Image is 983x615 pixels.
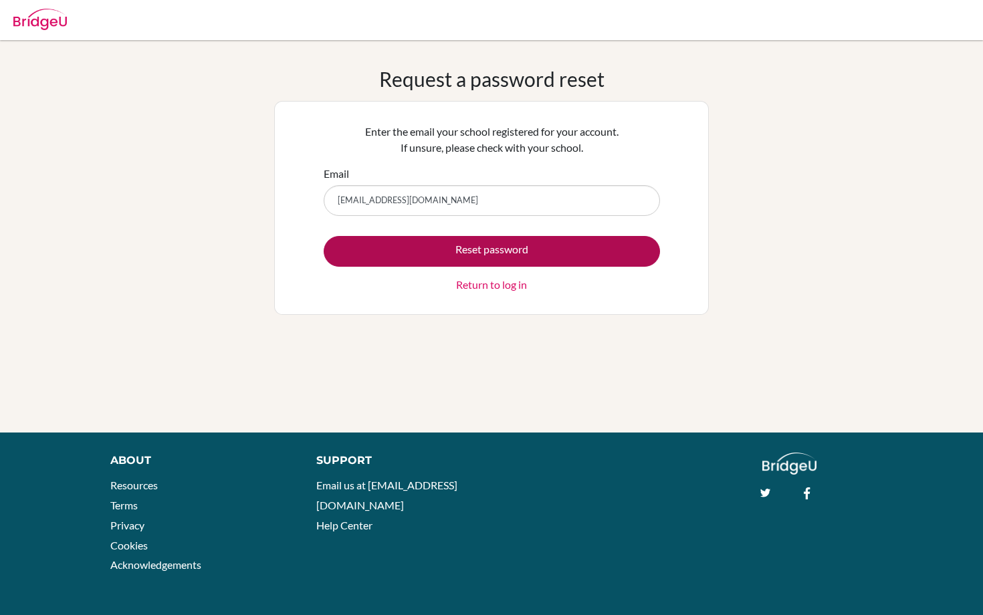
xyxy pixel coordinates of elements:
img: Bridge-U [13,9,67,30]
label: Email [324,166,349,182]
div: Support [316,453,478,469]
a: Cookies [110,539,148,551]
p: Enter the email your school registered for your account. If unsure, please check with your school. [324,124,660,156]
img: logo_white@2x-f4f0deed5e89b7ecb1c2cc34c3e3d731f90f0f143d5ea2071677605dd97b5244.png [762,453,816,475]
a: Acknowledgements [110,558,201,571]
div: About [110,453,286,469]
a: Privacy [110,519,144,531]
a: Resources [110,479,158,491]
h1: Request a password reset [379,67,605,91]
a: Email us at [EMAIL_ADDRESS][DOMAIN_NAME] [316,479,457,511]
a: Help Center [316,519,372,531]
button: Reset password [324,236,660,267]
a: Terms [110,499,138,511]
a: Return to log in [456,277,527,293]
